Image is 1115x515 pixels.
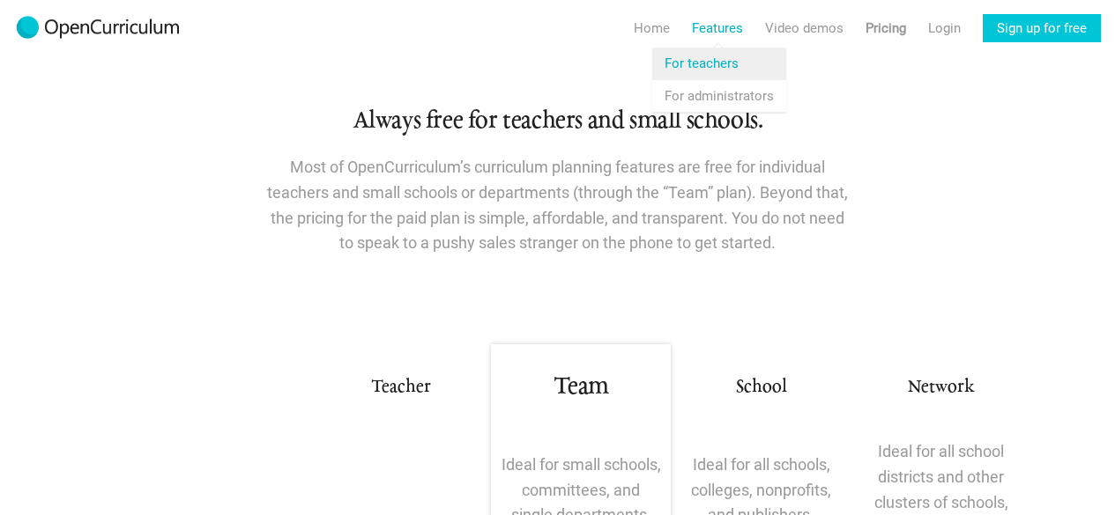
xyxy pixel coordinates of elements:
h1: Team [501,372,662,403]
h3: Network [861,375,1022,401]
a: Pricing [866,14,906,42]
h1: Always free for teachers and small schools. [84,106,1031,137]
p: Most of OpenCurriculum’s curriculum planning features are free for individual teachers and small ... [267,155,849,256]
a: Video demos [765,14,844,42]
a: Login [928,14,961,42]
a: Features [692,14,743,42]
h3: Teacher [321,375,482,401]
a: Sign up for free [983,14,1101,42]
a: For administrators [652,80,786,112]
a: Home [634,14,670,42]
img: 2017-logo-m.png [14,14,182,42]
h3: School [680,375,842,401]
a: For teachers [652,48,786,79]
